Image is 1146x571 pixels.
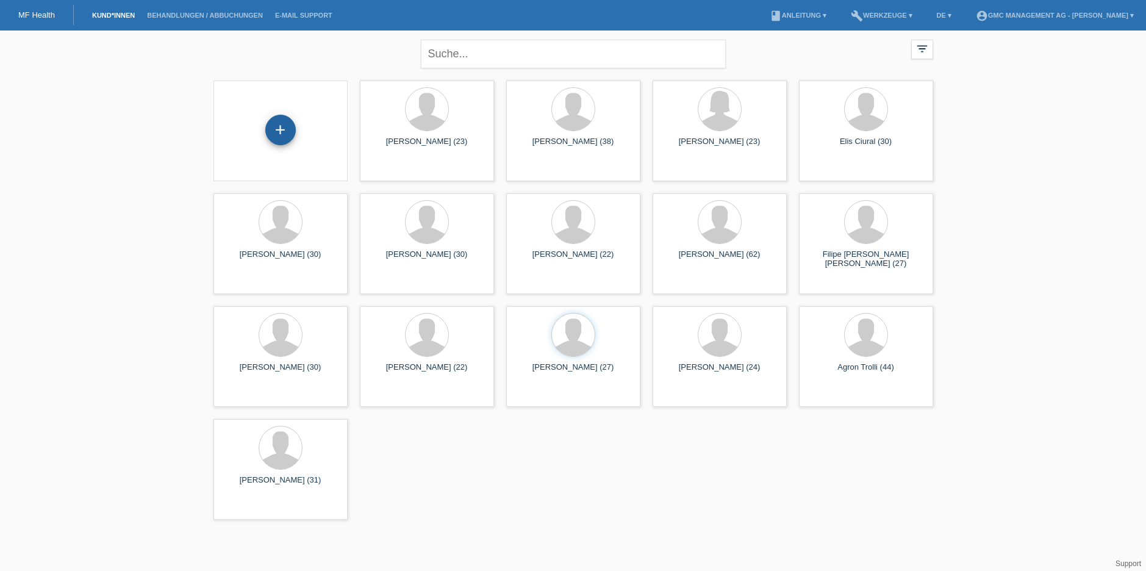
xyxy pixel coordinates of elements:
div: [PERSON_NAME] (30) [223,250,338,269]
div: Kund*in hinzufügen [266,120,295,140]
a: E-Mail Support [269,12,338,19]
div: [PERSON_NAME] (30) [223,362,338,382]
i: account_circle [976,10,988,22]
a: Support [1116,559,1141,568]
a: account_circleGMC Management AG - [PERSON_NAME] ▾ [970,12,1140,19]
div: [PERSON_NAME] (30) [370,250,484,269]
a: Behandlungen / Abbuchungen [141,12,269,19]
a: buildWerkzeuge ▾ [845,12,919,19]
div: [PERSON_NAME] (31) [223,475,338,495]
div: Elis Ciural (30) [809,137,923,156]
div: [PERSON_NAME] (62) [662,250,777,269]
div: [PERSON_NAME] (23) [662,137,777,156]
div: [PERSON_NAME] (22) [370,362,484,382]
div: [PERSON_NAME] (22) [516,250,631,269]
div: [PERSON_NAME] (27) [516,362,631,382]
div: [PERSON_NAME] (23) [370,137,484,156]
i: build [851,10,863,22]
i: book [770,10,782,22]
a: bookAnleitung ▾ [764,12,833,19]
a: Kund*innen [86,12,141,19]
div: [PERSON_NAME] (38) [516,137,631,156]
div: [PERSON_NAME] (24) [662,362,777,382]
div: Filipe [PERSON_NAME] [PERSON_NAME] (27) [809,250,923,269]
a: DE ▾ [931,12,958,19]
input: Suche... [421,40,726,68]
i: filter_list [915,42,929,56]
div: Agron Trolli (44) [809,362,923,382]
a: MF Health [18,10,55,20]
